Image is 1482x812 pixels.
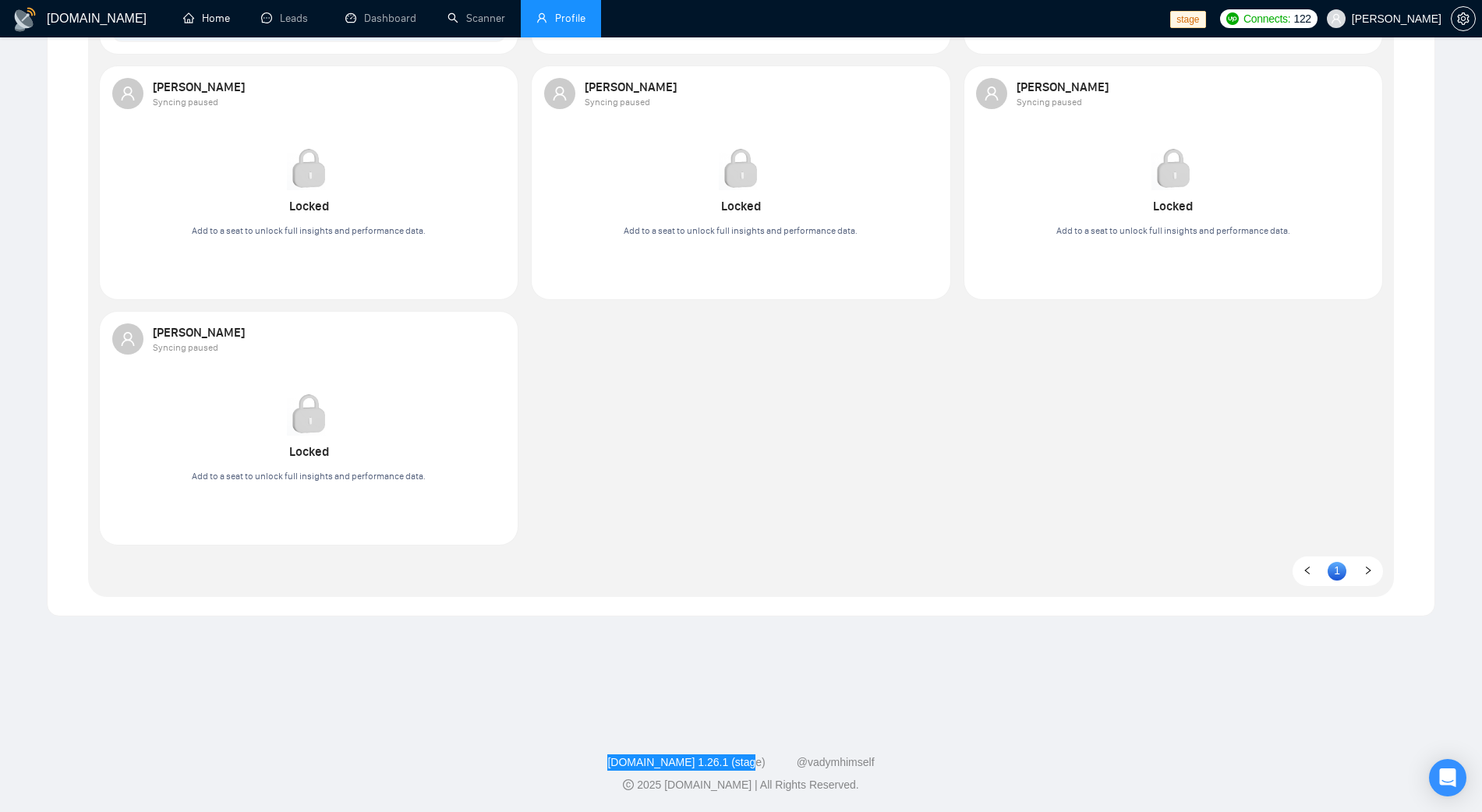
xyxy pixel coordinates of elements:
[289,444,329,459] strong: Locked
[624,225,858,236] span: Add to a seat to unlock full insights and performance data.
[287,392,331,436] img: Locked
[555,12,585,25] span: Profile
[1429,759,1466,796] div: Open Intercom Messenger
[153,79,247,94] strong: [PERSON_NAME]
[797,756,875,768] a: @vadymhimself
[585,79,679,94] strong: [PERSON_NAME]
[1293,10,1310,27] span: 122
[120,86,136,101] span: user
[153,325,247,340] strong: [PERSON_NAME]
[12,777,1470,793] div: 2025 [DOMAIN_NAME] | All Rights Reserved.
[1303,566,1312,575] span: left
[721,199,761,214] strong: Locked
[1151,147,1195,190] img: Locked
[120,331,136,347] span: user
[1331,13,1342,24] span: user
[1451,12,1476,25] a: setting
[1328,562,1346,579] a: 1
[623,779,634,790] span: copyright
[1328,562,1346,581] li: 1
[1056,225,1290,236] span: Add to a seat to unlock full insights and performance data.
[1017,79,1111,94] strong: [PERSON_NAME]
[1298,562,1317,581] button: left
[984,86,999,101] span: user
[192,471,426,482] span: Add to a seat to unlock full insights and performance data.
[1170,11,1205,28] span: stage
[1243,10,1290,27] span: Connects:
[12,7,37,32] img: logo
[1452,12,1475,25] span: setting
[289,199,329,214] strong: Locked
[1451,6,1476,31] button: setting
[1153,199,1193,214] strong: Locked
[261,12,314,25] a: messageLeads
[1298,562,1317,581] li: Previous Page
[1359,562,1378,581] button: right
[607,756,765,768] a: [DOMAIN_NAME] 1.26.1 (stage)
[183,12,230,25] a: homeHome
[153,97,218,108] span: Syncing paused
[552,86,568,101] span: user
[287,147,331,190] img: Locked
[447,12,505,25] a: searchScanner
[536,12,547,23] span: user
[1017,97,1082,108] span: Syncing paused
[719,147,762,190] img: Locked
[1226,12,1239,25] img: upwork-logo.png
[1359,562,1378,581] li: Next Page
[192,225,426,236] span: Add to a seat to unlock full insights and performance data.
[1364,566,1373,575] span: right
[345,12,416,25] a: dashboardDashboard
[153,342,218,353] span: Syncing paused
[585,97,650,108] span: Syncing paused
